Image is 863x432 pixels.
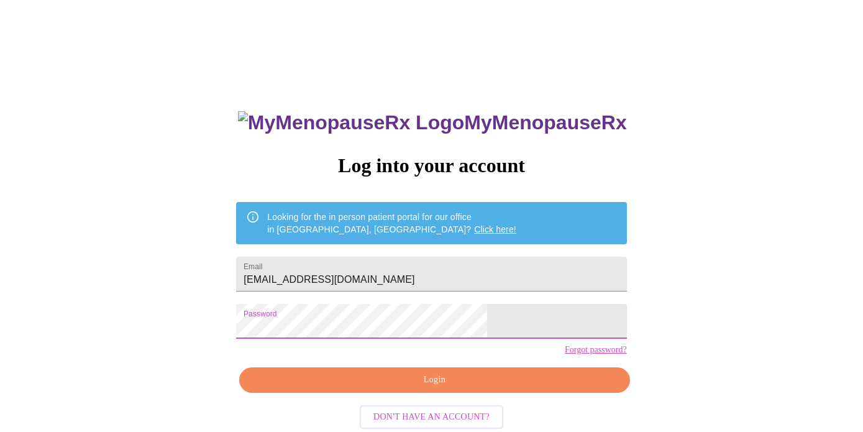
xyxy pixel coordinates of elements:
a: Click here! [474,224,516,234]
a: Forgot password? [565,345,627,355]
button: Don't have an account? [360,405,503,430]
h3: MyMenopauseRx [238,111,627,134]
span: Login [253,372,615,388]
h3: Log into your account [236,154,626,177]
span: Don't have an account? [373,410,490,425]
div: Looking for the in person patient portal for our office in [GEOGRAPHIC_DATA], [GEOGRAPHIC_DATA]? [267,206,516,241]
button: Login [239,367,629,393]
a: Don't have an account? [357,410,506,421]
img: MyMenopauseRx Logo [238,111,464,134]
